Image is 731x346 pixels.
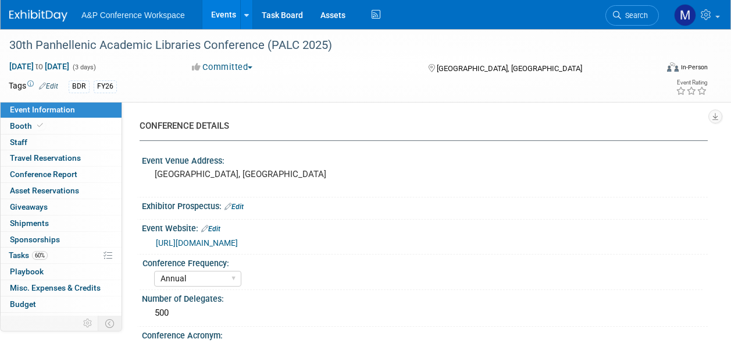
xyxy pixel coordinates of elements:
a: Booth [1,118,122,134]
span: ROI, Objectives & ROO [10,316,88,325]
div: Event Rating [676,80,707,86]
a: Sponsorships [1,232,122,248]
div: 500 [151,304,699,322]
div: FY26 [94,80,117,93]
a: Search [605,5,659,26]
img: Format-Inperson.png [667,62,679,72]
span: Tasks [9,250,48,260]
div: Conference Acronym: [142,327,708,341]
span: Asset Reservations [10,186,79,195]
span: Event Information [10,105,75,114]
div: BDR [69,80,90,93]
div: Number of Delegates: [142,290,708,305]
td: Toggle Event Tabs [98,316,122,331]
div: Exhibitor Prospectus: [142,197,708,213]
button: Committed [188,61,257,73]
a: Edit [39,82,58,90]
img: ExhibitDay [9,10,67,22]
a: Event Information [1,102,122,118]
div: Event Format [606,61,708,78]
span: Travel Reservations [10,153,81,163]
a: Misc. Expenses & Credits [1,280,122,296]
span: [DATE] [DATE] [9,61,70,72]
span: 60% [32,251,48,260]
a: Playbook [1,264,122,280]
span: Misc. Expenses & Credits [10,283,101,292]
a: Conference Report [1,167,122,182]
i: Booth reservation complete [37,122,43,129]
a: Giveaways [1,199,122,215]
span: Search [621,11,648,20]
span: Conference Report [10,170,77,179]
div: Event Venue Address: [142,152,708,167]
td: Personalize Event Tab Strip [78,316,98,331]
pre: [GEOGRAPHIC_DATA], [GEOGRAPHIC_DATA] [155,169,365,179]
span: Budget [10,299,36,309]
span: Sponsorships [10,235,60,244]
a: ROI, Objectives & ROO [1,313,122,329]
div: CONFERENCE DETAILS [140,120,699,132]
span: to [34,62,45,71]
div: 30th Panhellenic Academic Libraries Conference (PALC 2025) [5,35,648,56]
td: Tags [9,80,58,93]
a: Travel Reservations [1,150,122,166]
a: Edit [224,203,244,211]
div: In-Person [680,63,708,72]
span: Staff [10,137,27,147]
span: A&P Conference Workspace [81,10,185,20]
div: Conference Frequency: [142,255,703,269]
span: (3 days) [72,63,96,71]
span: Shipments [10,218,49,228]
a: Shipments [1,216,122,231]
a: Edit [201,225,220,233]
img: Matt Hambridge [674,4,696,26]
div: Event Website: [142,220,708,235]
span: Booth [10,121,45,130]
span: [GEOGRAPHIC_DATA], [GEOGRAPHIC_DATA] [437,64,582,73]
a: Staff [1,135,122,150]
a: Tasks60% [1,248,122,263]
a: Asset Reservations [1,183,122,199]
a: Budget [1,296,122,312]
span: Giveaways [10,202,48,211]
a: [URL][DOMAIN_NAME] [156,238,238,248]
span: Playbook [10,267,44,276]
